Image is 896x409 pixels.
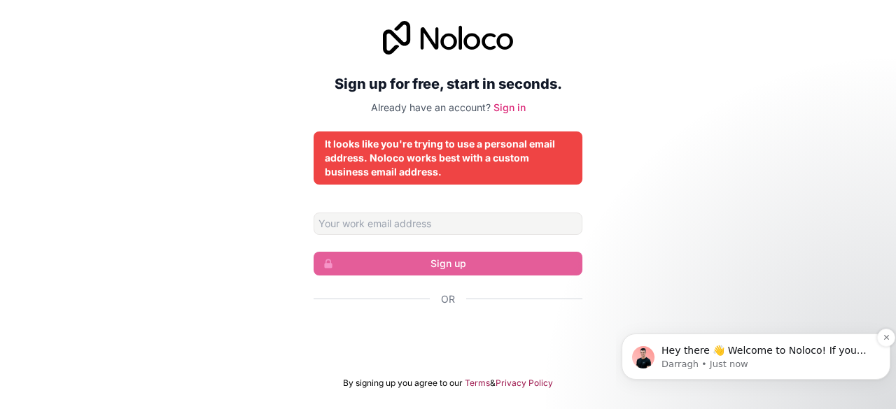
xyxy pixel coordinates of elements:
span: & [490,378,496,389]
span: Or [441,292,455,306]
div: It looks like you're trying to use a personal email address. Noloco works best with a custom busi... [325,137,571,179]
iframe: Sign in with Google Button [307,322,589,352]
a: Privacy Policy [496,378,553,389]
input: Email address [314,213,582,235]
h2: Sign up for free, start in seconds. [314,71,582,96]
a: Sign in [493,101,526,113]
iframe: Intercom notifications message [616,304,896,402]
span: Already have an account? [371,101,491,113]
a: Terms [465,378,490,389]
button: Sign up [314,252,582,275]
span: By signing up you agree to our [343,378,463,389]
